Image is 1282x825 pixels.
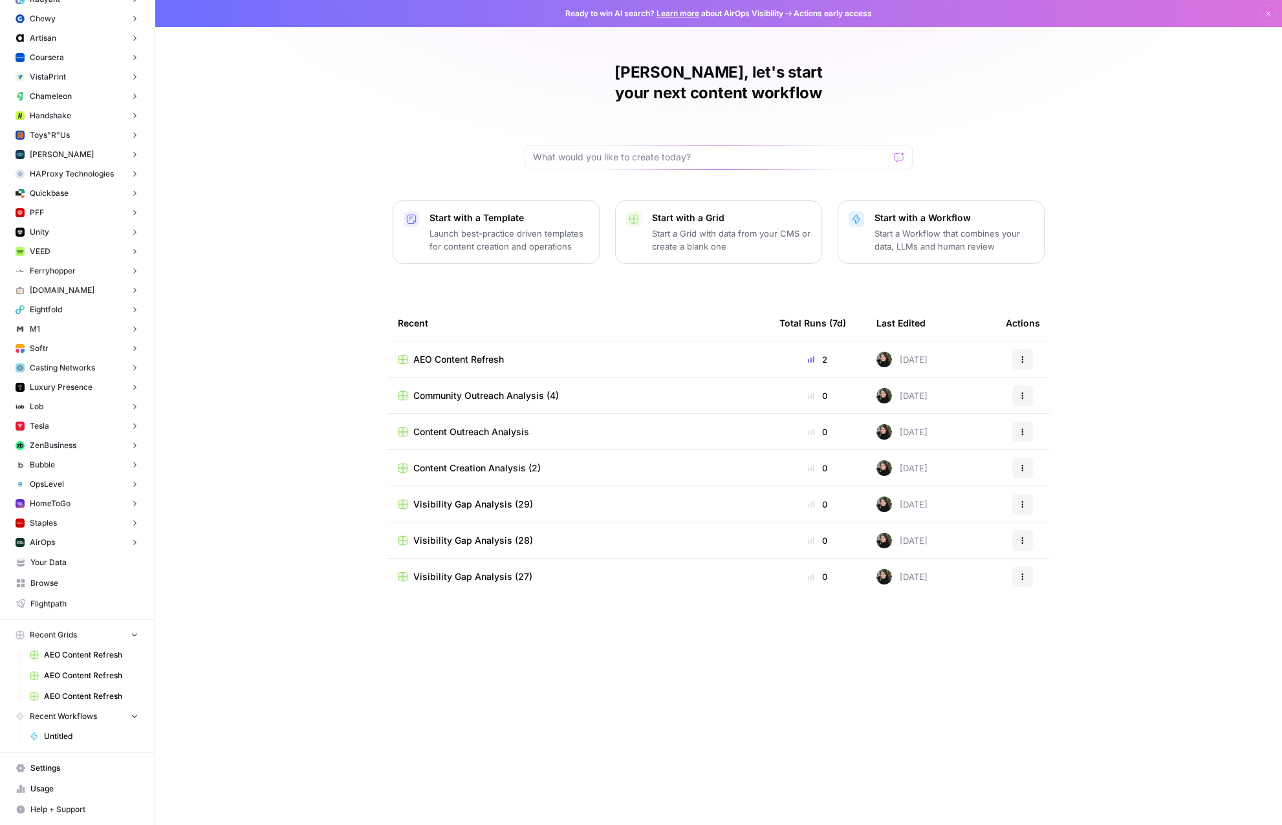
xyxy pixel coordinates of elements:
p: Start with a Grid [652,211,811,224]
span: Lob [30,401,43,412]
span: AEO Content Refresh [44,649,138,661]
div: [DATE] [876,388,928,403]
button: [DOMAIN_NAME] [10,281,144,300]
button: OpsLevel [10,475,144,494]
img: 605q3xdxael06e776xrc4dzy6chk [16,14,25,23]
p: Launch best-practice driven templates for content creation and operations [429,227,589,253]
button: Ferryhopper [10,261,144,281]
button: Artisan [10,28,144,48]
span: Handshake [30,110,71,122]
span: Settings [30,762,138,774]
img: tyhh5yoo27z6c58aiq8ggz7r5czz [16,111,25,120]
img: s3fwv9wkt9x27kqtovs0fl92koza [16,131,25,140]
a: Flightpath [10,594,144,614]
img: eoqc67reg7z2luvnwhy7wyvdqmsw [876,569,892,584]
button: Coursera [10,48,144,67]
span: Recent Grids [30,629,77,641]
p: Start with a Workflow [875,211,1034,224]
div: 0 [779,389,856,402]
span: HomeToGo [30,498,71,509]
span: VistaPrint [30,71,66,83]
button: Casting Networks [10,358,144,378]
span: Coursera [30,52,64,63]
a: AEO Content Refresh [24,645,144,665]
span: Unity [30,226,49,238]
span: Ready to win AI search? about AirOps Visibility [565,8,783,19]
img: en82gte408cjjpk3rc19j1mw467d [16,460,25,469]
div: [DATE] [876,569,928,584]
span: Casting Networks [30,362,95,374]
img: 05m09w22jc6cxach36uo5q7oe4kr [16,441,25,450]
img: c845c9yuzyvwi5puoqu5o4qkn2ly [16,402,25,411]
span: AEO Content Refresh [44,670,138,681]
button: Eightfold [10,300,144,319]
div: 0 [779,570,856,583]
a: Learn more [657,8,699,18]
a: Usage [10,778,144,799]
span: AirOps [30,537,55,548]
a: Content Creation Analysis (2) [398,462,759,475]
button: Staples [10,513,144,533]
h1: [PERSON_NAME], let's start your next content workflow [525,62,913,103]
span: AEO Content Refresh [413,353,504,366]
span: Artisan [30,32,56,44]
div: [DATE] [876,352,928,367]
img: 66biwi03tkzvi81snoqf9kzs6x53 [16,228,25,237]
img: l38ge4hqsz3ncugeacxi3fkp7vky [16,519,25,528]
img: vmpcqx2fmvdmwy1o23gvq2azfiwc [16,325,25,334]
img: svy77gcjjdc7uhmk89vzedrvhye4 [16,383,25,392]
button: Start with a WorkflowStart a Workflow that combines your data, LLMs and human review [838,200,1045,264]
span: OpsLevel [30,478,64,490]
input: What would you like to create today? [533,151,889,164]
span: AEO Content Refresh [44,691,138,702]
span: Recent Workflows [30,711,97,722]
img: u25qovtamnly6sk9lrzerh11n33j [16,305,25,314]
button: HAProxy Technologies [10,164,144,184]
button: Recent Grids [10,625,144,645]
img: 7ds9flyfqduh2wtqvmx690h1wasw [16,422,25,431]
button: Softr [10,339,144,358]
div: [DATE] [876,533,928,548]
img: eoqc67reg7z2luvnwhy7wyvdqmsw [876,497,892,512]
button: Quickbase [10,184,144,203]
div: 0 [779,462,856,475]
button: Start with a GridStart a Grid with data from your CMS or create a blank one [615,200,822,264]
span: M1 [30,323,40,335]
span: Toys"R"Us [30,129,70,141]
img: alssx4wmviuz1d5bf2sdn20f9ebb [16,150,25,159]
div: 0 [779,425,856,438]
span: VEED [30,246,50,257]
button: HomeToGo [10,494,144,513]
button: Luxury Presence [10,378,144,397]
button: VistaPrint [10,67,144,87]
span: Help + Support [30,804,138,815]
button: [PERSON_NAME] [10,145,144,164]
button: Chewy [10,9,144,28]
a: Visibility Gap Analysis (27) [398,570,759,583]
img: eoqc67reg7z2luvnwhy7wyvdqmsw [876,352,892,367]
span: Staples [30,517,57,529]
img: eoqc67reg7z2luvnwhy7wyvdqmsw [876,533,892,548]
div: [DATE] [876,497,928,512]
a: AEO Content Refresh [398,353,759,366]
span: Ferryhopper [30,265,76,277]
p: Start with a Template [429,211,589,224]
img: 2lr1qng952hbsug76q37dpgkandl [16,72,25,81]
div: Last Edited [876,305,926,341]
button: M1 [10,319,144,339]
span: Tesla [30,420,49,432]
div: 2 [779,353,856,366]
a: Visibility Gap Analysis (28) [398,534,759,547]
span: Chameleon [30,91,72,102]
div: Total Runs (7d) [779,305,846,341]
span: Browse [30,577,138,589]
img: eexhd2qvoukt2ejwg9bmkswibbj7 [16,266,25,275]
div: Actions [1006,305,1040,341]
p: Start a Grid with data from your CMS or create a blank one [652,227,811,253]
button: Tesla [10,416,144,436]
a: AEO Content Refresh [24,686,144,707]
span: ZenBusiness [30,440,76,451]
span: Eightfold [30,304,62,316]
img: yjux4x3lwinlft1ym4yif8lrli78 [16,538,25,547]
div: 0 [779,534,856,547]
